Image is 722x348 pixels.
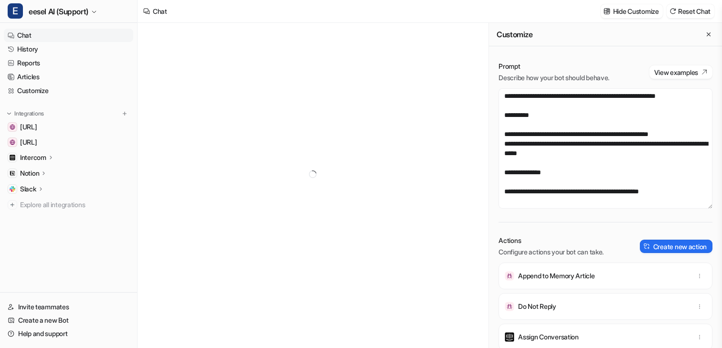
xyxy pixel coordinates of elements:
[4,29,133,42] a: Chat
[10,170,15,176] img: Notion
[669,8,676,15] img: reset
[4,70,133,84] a: Articles
[4,327,133,340] a: Help and support
[20,184,36,194] p: Slack
[4,120,133,134] a: docs.eesel.ai[URL]
[518,302,556,311] p: Do Not Reply
[604,8,610,15] img: customize
[649,65,712,79] button: View examples
[518,332,579,342] p: Assign Conversation
[10,155,15,160] img: Intercom
[153,6,167,16] div: Chat
[20,169,39,178] p: Notion
[20,153,46,162] p: Intercom
[4,84,133,97] a: Customize
[499,73,609,83] p: Describe how your bot should behave.
[499,62,609,71] p: Prompt
[4,314,133,327] a: Create a new Bot
[29,5,88,18] span: eesel AI (Support)
[20,137,37,147] span: [URL]
[505,271,514,281] img: Append to Memory Article icon
[4,300,133,314] a: Invite teammates
[497,30,532,39] h2: Customize
[703,29,714,40] button: Close flyout
[644,243,650,250] img: create-action-icon.svg
[499,247,604,257] p: Configure actions your bot can take.
[667,4,714,18] button: Reset Chat
[121,110,128,117] img: menu_add.svg
[6,110,12,117] img: expand menu
[4,136,133,149] a: www.eesel.ai[URL]
[613,6,659,16] p: Hide Customize
[20,197,129,212] span: Explore all integrations
[4,42,133,56] a: History
[4,198,133,211] a: Explore all integrations
[8,200,17,210] img: explore all integrations
[10,124,15,130] img: docs.eesel.ai
[10,186,15,192] img: Slack
[518,271,595,281] p: Append to Memory Article
[14,110,44,117] p: Integrations
[499,236,604,245] p: Actions
[505,302,514,311] img: Do Not Reply icon
[20,122,37,132] span: [URL]
[4,109,47,118] button: Integrations
[505,332,514,342] img: Assign Conversation icon
[640,240,712,253] button: Create new action
[8,3,23,19] span: E
[10,139,15,145] img: www.eesel.ai
[4,56,133,70] a: Reports
[601,4,663,18] button: Hide Customize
